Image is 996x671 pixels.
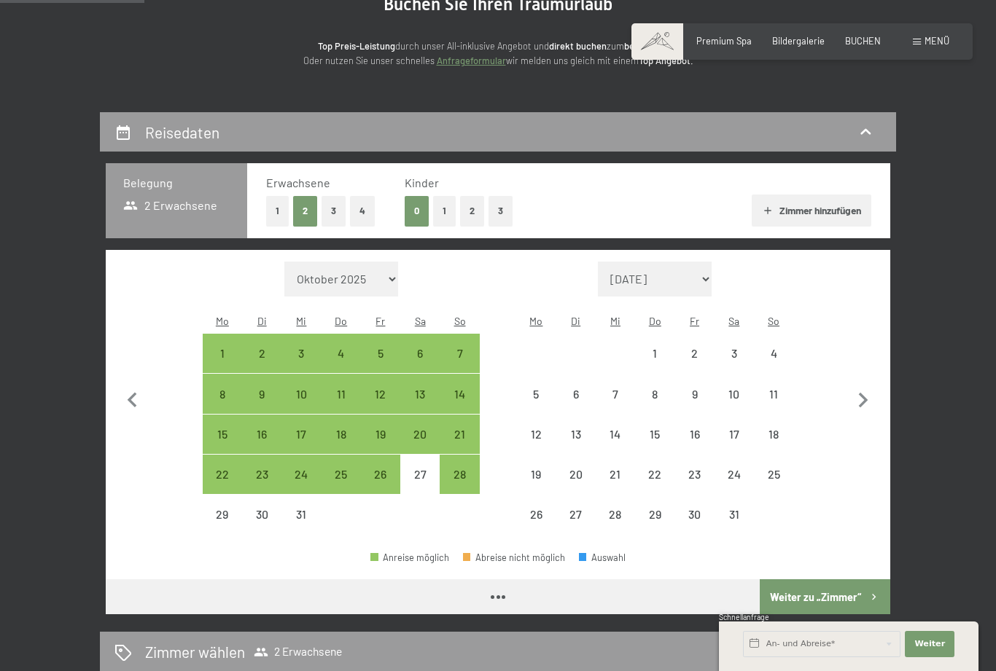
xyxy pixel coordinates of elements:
[283,509,319,545] div: 31
[203,455,242,494] div: Anreise möglich
[556,455,596,494] div: Tue Jan 20 2026
[518,428,554,465] div: 12
[637,388,673,425] div: 8
[674,495,714,534] div: Anreise nicht möglich
[441,428,478,465] div: 21
[460,196,484,226] button: 2
[845,35,881,47] span: BUCHEN
[639,55,693,66] strong: Top Angebot.
[281,495,321,534] div: Wed Dec 31 2025
[674,415,714,454] div: Fri Jan 16 2026
[549,40,607,52] strong: direkt buchen
[376,315,385,327] abbr: Freitag
[674,334,714,373] div: Fri Jan 02 2026
[361,415,400,454] div: Anreise möglich
[400,334,440,373] div: Anreise möglich
[440,374,479,413] div: Anreise möglich
[203,455,242,494] div: Mon Dec 22 2025
[145,123,219,141] h2: Reisedaten
[610,315,620,327] abbr: Mittwoch
[754,334,793,373] div: Anreise nicht möglich
[674,455,714,494] div: Anreise nicht möglich
[244,348,280,384] div: 2
[715,495,754,534] div: Anreise nicht möglich
[402,388,438,425] div: 13
[752,195,871,227] button: Zimmer hinzufügen
[516,495,556,534] div: Anreise nicht möglich
[696,35,752,47] a: Premium Spa
[361,374,400,413] div: Fri Dec 12 2025
[674,495,714,534] div: Fri Jan 30 2026
[281,455,321,494] div: Wed Dec 24 2025
[323,348,359,384] div: 4
[242,334,281,373] div: Tue Dec 02 2025
[715,455,754,494] div: Sat Jan 24 2026
[755,388,792,425] div: 11
[925,35,949,47] span: Menü
[400,374,440,413] div: Anreise möglich
[242,455,281,494] div: Anreise möglich
[335,315,347,327] abbr: Donnerstag
[281,415,321,454] div: Wed Dec 17 2025
[123,197,217,213] span: 2 Erwachsene
[361,415,400,454] div: Fri Dec 19 2025
[402,348,438,384] div: 6
[715,334,754,373] div: Sat Jan 03 2026
[676,468,712,505] div: 23
[204,388,241,425] div: 8
[440,455,479,494] div: Anreise möglich
[674,374,714,413] div: Anreise nicht möglich
[676,509,712,545] div: 30
[203,495,242,534] div: Anreise nicht möglich
[203,334,242,373] div: Mon Dec 01 2025
[440,455,479,494] div: Sun Dec 28 2025
[715,415,754,454] div: Sat Jan 17 2026
[716,509,752,545] div: 31
[596,415,635,454] div: Anreise nicht möglich
[242,334,281,373] div: Anreise möglich
[558,388,594,425] div: 6
[117,262,148,535] button: Vorheriger Monat
[635,495,674,534] div: Thu Jan 29 2026
[637,348,673,384] div: 1
[242,455,281,494] div: Tue Dec 23 2025
[441,468,478,505] div: 28
[206,39,790,68] p: durch unser All-inklusive Angebot und zum ! Oder nutzen Sie unser schnelles wir melden uns gleich...
[516,415,556,454] div: Mon Jan 12 2026
[676,428,712,465] div: 16
[772,35,825,47] a: Bildergalerie
[715,374,754,413] div: Sat Jan 10 2026
[716,348,752,384] div: 3
[362,388,399,425] div: 12
[715,495,754,534] div: Sat Jan 31 2026
[596,495,635,534] div: Anreise nicht möglich
[556,495,596,534] div: Anreise nicht möglich
[400,334,440,373] div: Sat Dec 06 2025
[402,468,438,505] div: 27
[281,455,321,494] div: Anreise möglich
[719,613,769,621] span: Schnellanfrage
[257,315,267,327] abbr: Dienstag
[596,374,635,413] div: Wed Jan 07 2026
[281,374,321,413] div: Anreise möglich
[516,374,556,413] div: Anreise nicht möglich
[405,176,439,189] span: Kinder
[323,428,359,465] div: 18
[768,315,779,327] abbr: Sonntag
[322,415,361,454] div: Anreise möglich
[283,428,319,465] div: 17
[649,315,661,327] abbr: Donnerstag
[242,495,281,534] div: Anreise nicht möglich
[674,415,714,454] div: Anreise nicht möglich
[123,175,230,191] h3: Belegung
[755,348,792,384] div: 4
[440,334,479,373] div: Anreise möglich
[596,374,635,413] div: Anreise nicht möglich
[716,428,752,465] div: 17
[242,415,281,454] div: Anreise möglich
[322,455,361,494] div: Anreise möglich
[437,55,506,66] a: Anfrageformular
[848,262,879,535] button: Nächster Monat
[635,455,674,494] div: Anreise nicht möglich
[716,388,752,425] div: 10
